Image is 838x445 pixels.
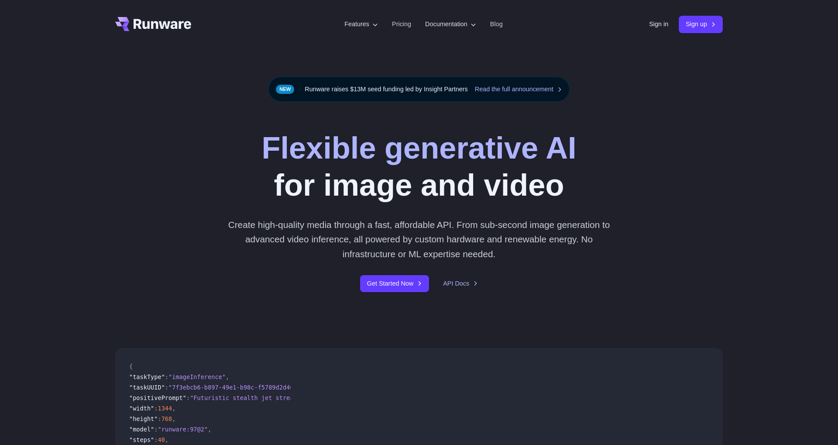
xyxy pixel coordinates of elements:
[158,426,208,433] span: "runware:97@2"
[129,415,158,422] span: "height"
[154,426,158,433] span: :
[226,373,229,380] span: ,
[165,384,168,391] span: :
[129,405,154,412] span: "width"
[129,426,154,433] span: "model"
[475,84,562,94] a: Read the full announcement
[129,384,165,391] span: "taskUUID"
[154,436,158,443] span: :
[225,217,614,261] p: Create high-quality media through a fast, affordable API. From sub-second image generation to adv...
[168,373,226,380] span: "imageInference"
[208,426,211,433] span: ,
[392,19,411,29] a: Pricing
[129,394,186,401] span: "positivePrompt"
[490,19,503,29] a: Blog
[129,436,154,443] span: "steps"
[425,19,476,29] label: Documentation
[158,405,172,412] span: 1344
[158,436,165,443] span: 40
[172,405,175,412] span: ,
[129,363,133,370] span: {
[261,130,576,204] h1: for image and video
[268,77,570,102] div: Runware raises $13M seed funding led by Insight Partners
[115,17,191,31] a: Go to /
[172,415,175,422] span: ,
[129,373,165,380] span: "taskType"
[154,405,158,412] span: :
[360,275,429,292] a: Get Started Now
[165,373,168,380] span: :
[679,16,723,33] a: Sign up
[161,415,172,422] span: 768
[649,19,668,29] a: Sign in
[344,19,378,29] label: Features
[261,131,576,165] strong: Flexible generative AI
[168,384,304,391] span: "7f3ebcb6-b897-49e1-b98c-f5789d2d40d7"
[158,415,161,422] span: :
[186,394,190,401] span: :
[443,279,478,289] a: API Docs
[190,394,515,401] span: "Futuristic stealth jet streaking through a neon-lit cityscape with glowing purple exhaust"
[165,436,168,443] span: ,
